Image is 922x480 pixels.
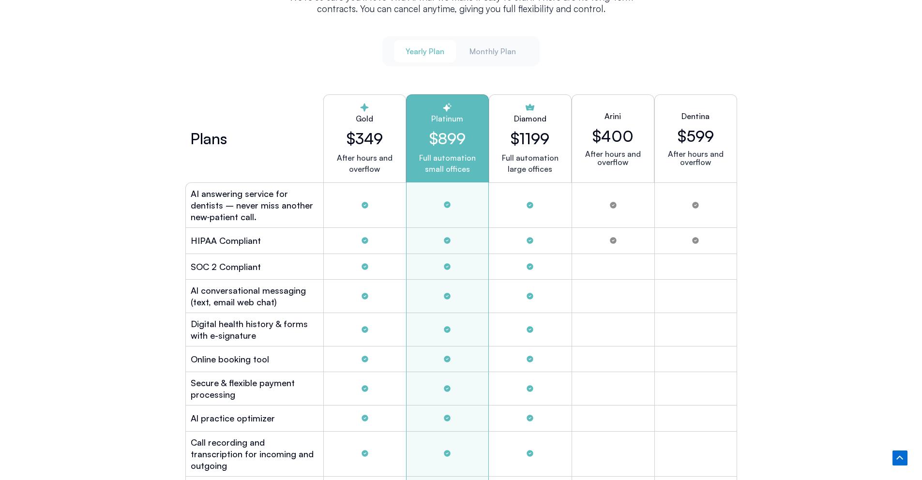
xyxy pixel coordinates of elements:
[502,152,559,175] p: Full automation large offices
[414,113,481,124] h2: Platinum
[580,150,646,166] p: After hours and overflow
[332,129,398,148] h2: $349
[514,113,546,124] h2: Diamond
[605,110,621,122] h2: Arini
[191,235,261,246] h2: HIPAA Compliant
[678,127,714,145] h2: $599
[332,113,398,124] h2: Gold
[663,150,729,166] p: After hours and overflow
[191,353,269,365] h2: Online booking tool
[191,377,318,400] h2: Secure & flexible payment processing
[469,46,516,57] span: Monthly Plan
[191,436,318,471] h2: Call recording and transcription for incoming and outgoing
[190,133,227,144] h2: Plans
[414,152,481,175] p: Full automation small offices
[191,261,261,272] h2: SOC 2 Compliant
[191,285,318,308] h2: Al conversational messaging (text, email web chat)
[191,412,275,424] h2: Al practice optimizer
[191,318,318,341] h2: Digital health history & forms with e-signature
[406,46,444,57] span: Yearly Plan
[511,129,549,148] h2: $1199
[191,188,318,223] h2: AI answering service for dentists – never miss another new‑patient call.
[681,110,710,122] h2: Dentina
[332,152,398,175] p: After hours and overflow
[592,127,634,145] h2: $400
[414,129,481,148] h2: $899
